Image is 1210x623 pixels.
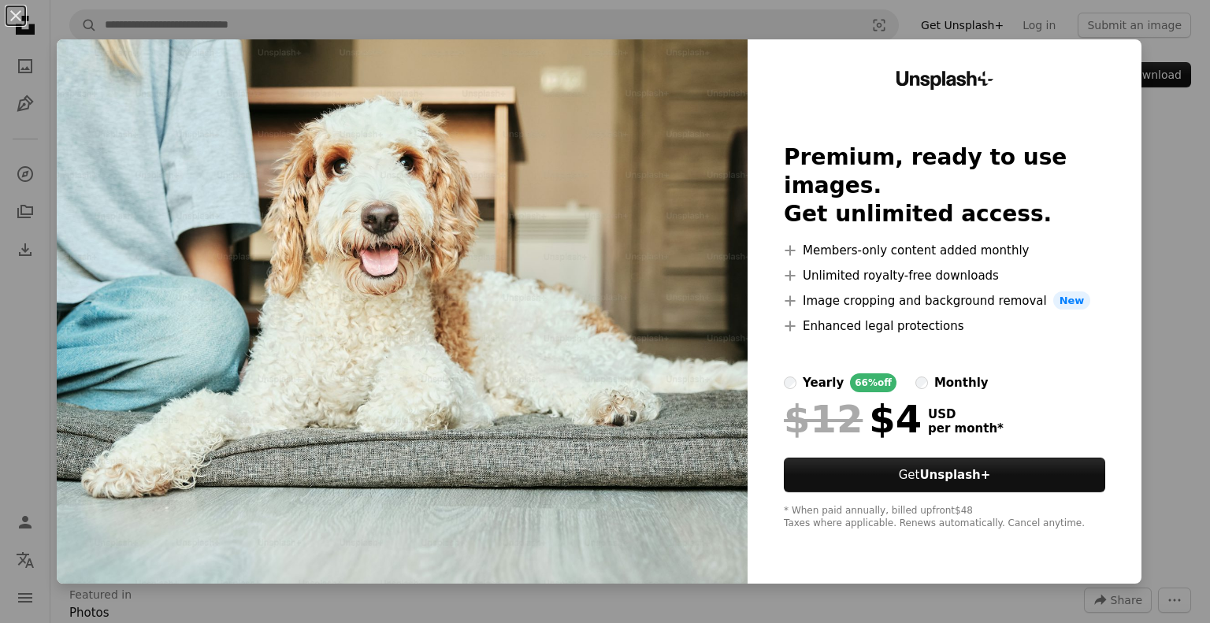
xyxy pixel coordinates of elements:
span: USD [928,407,1004,421]
li: Enhanced legal protections [784,317,1105,336]
div: monthly [934,373,989,392]
span: New [1053,291,1091,310]
li: Members-only content added monthly [784,241,1105,260]
input: monthly [915,376,928,389]
div: * When paid annually, billed upfront $48 Taxes where applicable. Renews automatically. Cancel any... [784,505,1105,530]
li: Image cropping and background removal [784,291,1105,310]
li: Unlimited royalty-free downloads [784,266,1105,285]
span: per month * [928,421,1004,436]
span: $12 [784,399,863,439]
strong: Unsplash+ [919,468,990,482]
button: GetUnsplash+ [784,458,1105,492]
h2: Premium, ready to use images. Get unlimited access. [784,143,1105,228]
div: $4 [784,399,922,439]
input: yearly66%off [784,376,796,389]
div: yearly [803,373,844,392]
div: 66% off [850,373,896,392]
